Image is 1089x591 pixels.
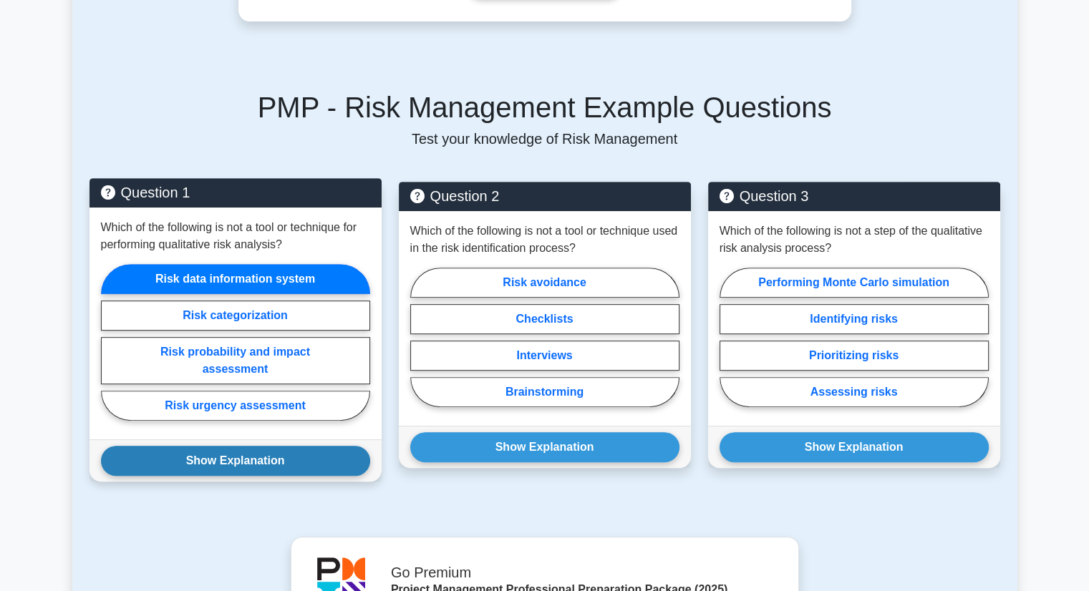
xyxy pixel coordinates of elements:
[410,432,679,462] button: Show Explanation
[101,301,370,331] label: Risk categorization
[410,377,679,407] label: Brainstorming
[101,264,370,294] label: Risk data information system
[720,341,989,371] label: Prioritizing risks
[89,90,1000,124] h5: PMP - Risk Management Example Questions
[89,130,1000,147] p: Test your knowledge of Risk Management
[101,337,370,384] label: Risk probability and impact assessment
[720,432,989,462] button: Show Explanation
[410,223,679,257] p: Which of the following is not a tool or technique used in the risk identification process?
[101,184,370,201] h5: Question 1
[410,268,679,298] label: Risk avoidance
[720,304,989,334] label: Identifying risks
[101,219,370,253] p: Which of the following is not a tool or technique for performing qualitative risk analysis?
[720,268,989,298] label: Performing Monte Carlo simulation
[101,391,370,421] label: Risk urgency assessment
[720,377,989,407] label: Assessing risks
[101,446,370,476] button: Show Explanation
[720,187,989,205] h5: Question 3
[410,187,679,205] h5: Question 2
[410,304,679,334] label: Checklists
[720,223,989,257] p: Which of the following is not a step of the qualitative risk analysis process?
[410,341,679,371] label: Interviews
